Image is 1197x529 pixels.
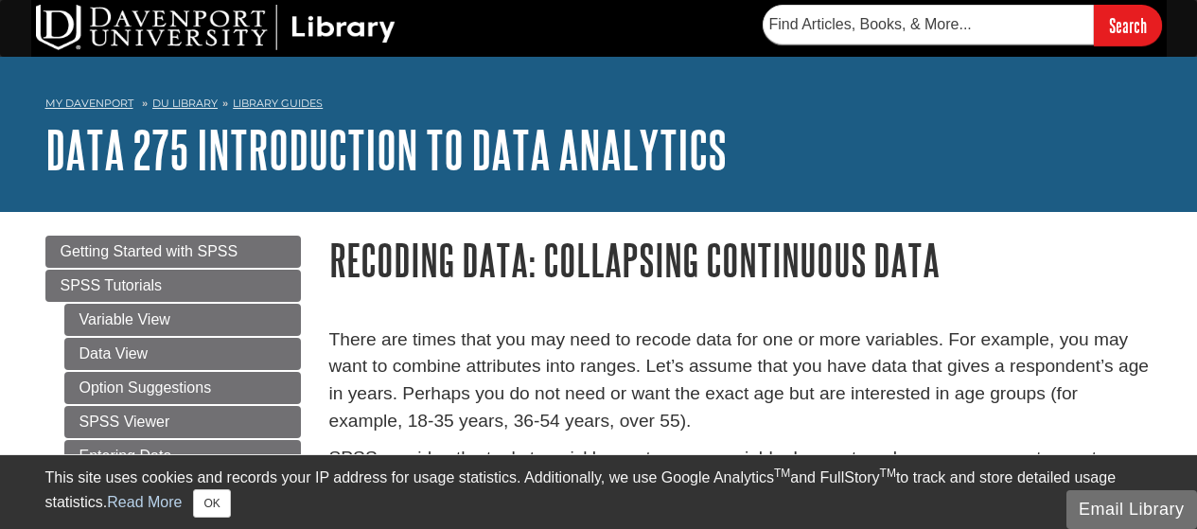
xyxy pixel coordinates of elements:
a: Read More [107,494,182,510]
span: Getting Started with SPSS [61,243,238,259]
button: Email Library [1066,490,1197,529]
a: Option Suggestions [64,372,301,404]
button: Close [193,489,230,518]
a: SPSS Tutorials [45,270,301,302]
a: DATA 275 Introduction to Data Analytics [45,120,727,179]
h1: Recoding Data: Collapsing Continuous Data [329,236,1153,284]
div: This site uses cookies and records your IP address for usage statistics. Additionally, we use Goo... [45,467,1153,518]
a: Entering Data [64,440,301,472]
a: Getting Started with SPSS [45,236,301,268]
sup: TM [880,467,896,480]
img: DU Library [36,5,396,50]
p: There are times that you may need to recode data for one or more variables. For example, you may ... [329,326,1153,435]
a: SPSS Viewer [64,406,301,438]
input: Find Articles, Books, & More... [763,5,1094,44]
sup: TM [774,467,790,480]
nav: breadcrumb [45,91,1153,121]
a: DU Library [152,97,218,110]
a: My Davenport [45,96,133,112]
span: SPSS Tutorials [61,277,163,293]
a: Variable View [64,304,301,336]
form: Searches DU Library's articles, books, and more [763,5,1162,45]
a: Library Guides [233,97,323,110]
a: Data View [64,338,301,370]
input: Search [1094,5,1162,45]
